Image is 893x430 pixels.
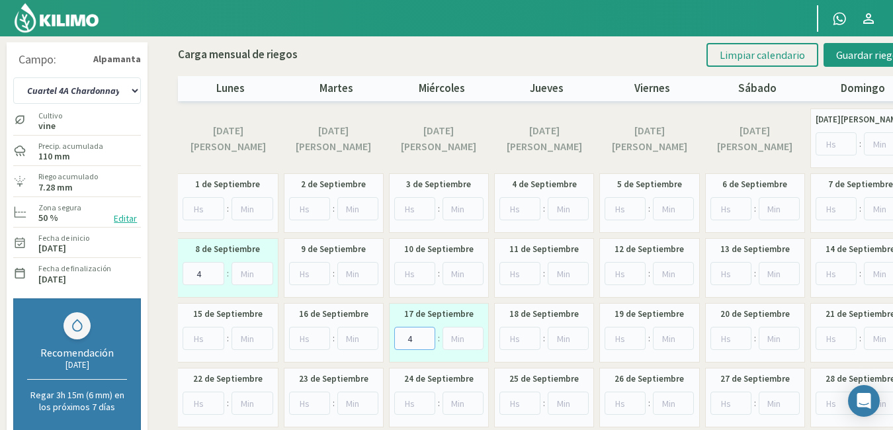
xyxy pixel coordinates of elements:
[438,396,440,410] span: :
[396,122,482,155] label: [DATE][PERSON_NAME]
[438,202,440,216] span: :
[193,308,263,321] label: 15 de Septiembre
[183,262,224,285] input: Hs
[406,178,471,191] label: 3 de Septiembre
[543,396,545,410] span: :
[720,48,805,62] span: Limpiar calendario
[438,267,440,280] span: :
[754,331,756,345] span: :
[284,80,389,97] p: martes
[183,327,224,350] input: Hs
[754,267,756,280] span: :
[404,308,474,321] label: 17 de Septiembre
[499,327,540,350] input: Hs
[754,396,756,410] span: :
[548,327,589,350] input: Min
[499,392,540,415] input: Hs
[289,262,330,285] input: Hs
[606,122,693,155] label: [DATE][PERSON_NAME]
[195,178,260,191] label: 1 de Septiembre
[232,392,273,415] input: Min
[38,214,58,222] label: 50 %
[543,202,545,216] span: :
[816,392,857,415] input: Hs
[848,385,880,417] div: Open Intercom Messenger
[443,327,484,350] input: Min
[183,392,224,415] input: Hs
[816,262,857,285] input: Hs
[509,243,579,256] label: 11 de Septiembre
[394,197,435,220] input: Hs
[759,197,800,220] input: Min
[227,331,229,345] span: :
[38,244,66,253] label: [DATE]
[333,396,335,410] span: :
[38,263,111,275] label: Fecha de finalización
[38,122,62,130] label: vine
[615,372,684,386] label: 26 de Septiembre
[859,331,861,345] span: :
[38,110,62,122] label: Cultivo
[859,202,861,216] span: :
[289,327,330,350] input: Hs
[615,243,684,256] label: 12 de Septiembre
[404,372,474,386] label: 24 de Septiembre
[38,171,98,183] label: Riego acumulado
[19,53,56,66] div: Campo:
[27,346,127,359] div: Recomendación
[710,262,751,285] input: Hs
[299,372,368,386] label: 23 de Septiembre
[38,140,103,152] label: Precip. acumulada
[648,331,650,345] span: :
[185,122,271,155] label: [DATE][PERSON_NAME]
[443,262,484,285] input: Min
[301,178,366,191] label: 2 de Septiembre
[404,243,474,256] label: 10 de Septiembre
[337,327,378,350] input: Min
[337,197,378,220] input: Min
[759,392,800,415] input: Min
[548,392,589,415] input: Min
[605,197,646,220] input: Hs
[227,396,229,410] span: :
[438,331,440,345] span: :
[494,80,599,97] p: jueves
[337,392,378,415] input: Min
[759,262,800,285] input: Min
[394,392,435,415] input: Hs
[227,202,229,216] span: :
[648,202,650,216] span: :
[653,197,694,220] input: Min
[232,197,273,220] input: Min
[509,372,579,386] label: 25 de Septiembre
[499,197,540,220] input: Hs
[816,327,857,350] input: Hs
[548,262,589,285] input: Min
[705,80,810,97] p: sábado
[333,267,335,280] span: :
[232,262,273,285] input: Min
[299,308,368,321] label: 16 de Septiembre
[38,232,89,244] label: Fecha de inicio
[512,178,577,191] label: 4 de Septiembre
[183,197,224,220] input: Hs
[13,2,100,34] img: Kilimo
[110,211,141,226] button: Editar
[38,183,73,192] label: 7.28 mm
[232,327,273,350] input: Min
[605,392,646,415] input: Hs
[195,243,260,256] label: 8 de Septiembre
[509,308,579,321] label: 18 de Septiembre
[178,46,298,64] p: Carga mensual de riegos
[27,359,127,370] div: [DATE]
[648,396,650,410] span: :
[828,178,893,191] label: 7 de Septiembre
[38,202,81,214] label: Zona segura
[333,331,335,345] span: :
[337,262,378,285] input: Min
[548,197,589,220] input: Min
[710,327,751,350] input: Hs
[722,178,787,191] label: 6 de Septiembre
[333,202,335,216] span: :
[38,275,66,284] label: [DATE]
